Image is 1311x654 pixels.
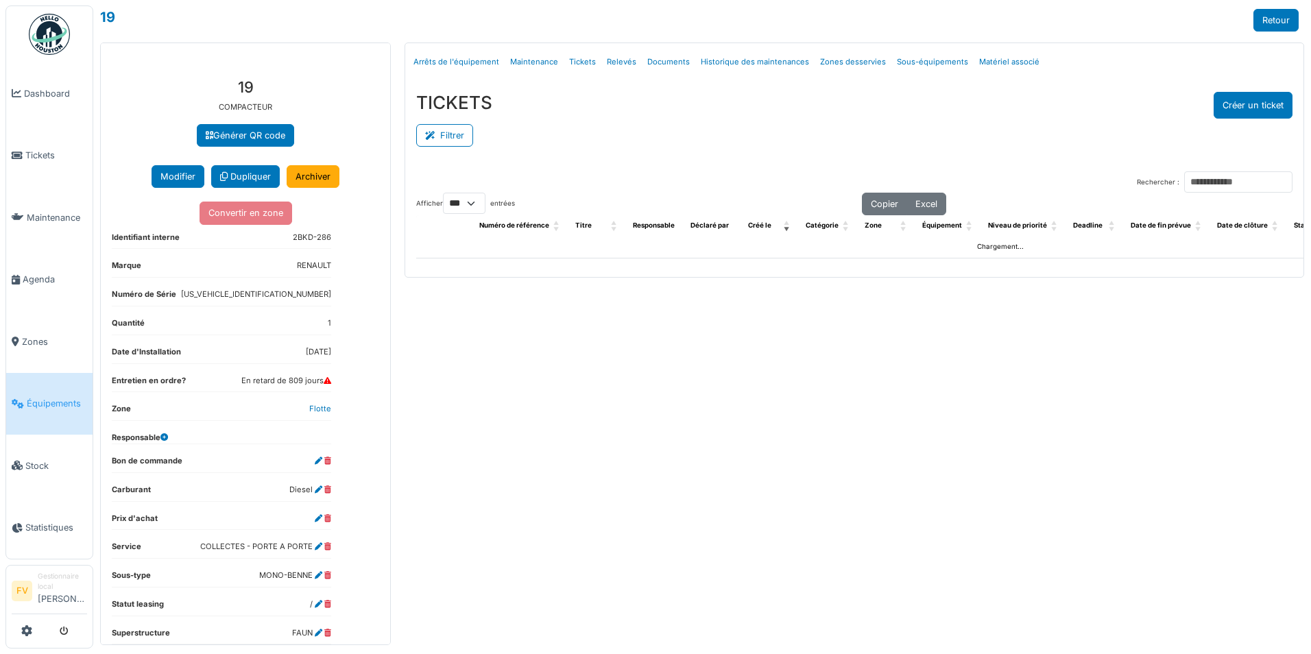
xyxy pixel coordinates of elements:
[112,455,182,472] dt: Bon de commande
[642,46,695,78] a: Documents
[1137,178,1179,188] label: Rechercher :
[815,46,891,78] a: Zones desservies
[900,215,909,237] span: Zone: Activate to sort
[416,193,515,214] label: Afficher entrées
[112,403,131,420] dt: Zone
[22,335,87,348] span: Zones
[25,459,87,472] span: Stock
[553,215,562,237] span: Numéro de référence: Activate to sort
[1214,92,1292,119] button: Créer un ticket
[871,199,898,209] span: Copier
[6,186,93,249] a: Maintenance
[988,221,1047,229] span: Niveau de priorité
[197,124,294,147] a: Générer QR code
[6,373,93,435] a: Équipements
[443,193,485,214] select: Afficherentrées
[633,221,675,229] span: Responsable
[310,598,331,610] dd: /
[690,221,729,229] span: Déclaré par
[974,46,1045,78] a: Matériel associé
[865,221,882,229] span: Zone
[6,497,93,559] a: Statistiques
[6,435,93,497] a: Stock
[24,87,87,100] span: Dashboard
[293,232,331,243] dd: 2BKD-286
[100,9,115,25] a: 19
[181,289,331,300] dd: [US_VEHICLE_IDENTIFICATION_NUMBER]
[12,581,32,601] li: FV
[408,46,505,78] a: Arrêts de l'équipement
[6,62,93,125] a: Dashboard
[287,165,339,188] a: Archiver
[1217,221,1268,229] span: Date de clôture
[112,260,141,277] dt: Marque
[1109,215,1117,237] span: Deadline: Activate to sort
[1051,215,1059,237] span: Niveau de priorité: Activate to sort
[6,311,93,373] a: Zones
[112,78,379,96] h3: 19
[906,193,946,215] button: Excel
[292,627,331,639] dd: FAUN
[6,125,93,187] a: Tickets
[1131,221,1191,229] span: Date de fin prévue
[479,221,549,229] span: Numéro de référence
[891,46,974,78] a: Sous-équipements
[112,289,176,306] dt: Numéro de Série
[416,92,492,113] h3: TICKETS
[112,570,151,587] dt: Sous-type
[306,346,331,358] dd: [DATE]
[416,124,473,147] button: Filtrer
[915,199,937,209] span: Excel
[112,346,181,363] dt: Date d'Installation
[112,375,186,392] dt: Entretien en ordre?
[289,484,331,496] dd: Diesel
[1272,215,1280,237] span: Date de clôture: Activate to sort
[966,215,974,237] span: Équipement: Activate to sort
[211,165,280,188] a: Dupliquer
[25,149,87,162] span: Tickets
[309,404,331,413] a: Flotte
[112,541,141,558] dt: Service
[112,513,158,530] dt: Prix d'achat
[297,260,331,271] dd: RENAULT
[259,570,331,581] dd: MONO-BENNE
[601,46,642,78] a: Relevés
[27,211,87,224] span: Maintenance
[6,249,93,311] a: Agenda
[564,46,601,78] a: Tickets
[328,317,331,329] dd: 1
[241,375,331,387] dd: En retard de 809 jours
[1253,9,1299,32] a: Retour
[1195,215,1203,237] span: Date de fin prévue: Activate to sort
[806,221,839,229] span: Catégorie
[843,215,851,237] span: Catégorie: Activate to sort
[200,541,331,553] dd: COLLECTES - PORTE A PORTE
[112,484,151,501] dt: Carburant
[27,397,87,410] span: Équipements
[112,317,145,335] dt: Quantité
[112,432,168,444] dt: Responsable
[112,232,180,249] dt: Identifiant interne
[748,221,771,229] span: Créé le
[611,215,619,237] span: Titre: Activate to sort
[38,571,87,611] li: [PERSON_NAME]
[25,521,87,534] span: Statistiques
[23,273,87,286] span: Agenda
[1073,221,1103,229] span: Deadline
[575,221,592,229] span: Titre
[505,46,564,78] a: Maintenance
[29,14,70,55] img: Badge_color-CXgf-gQk.svg
[922,221,962,229] span: Équipement
[112,627,170,644] dt: Superstructure
[862,193,907,215] button: Copier
[784,215,792,237] span: Créé le: Activate to remove sorting
[112,101,379,113] p: COMPACTEUR
[695,46,815,78] a: Historique des maintenances
[112,598,164,616] dt: Statut leasing
[38,571,87,592] div: Gestionnaire local
[12,571,87,614] a: FV Gestionnaire local[PERSON_NAME]
[152,165,204,188] button: Modifier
